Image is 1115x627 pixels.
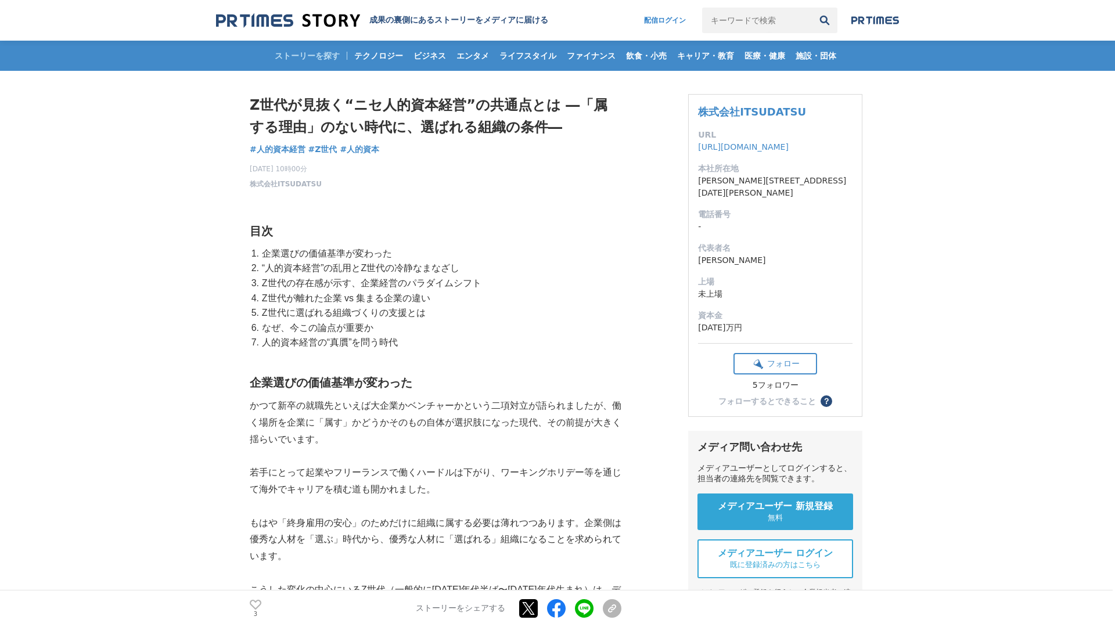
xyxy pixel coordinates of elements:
[250,398,621,448] p: かつて新卒の就職先といえば大企業かベンチャーかという二項対立が語られましたが、働く場所を企業に「属す」かどうかそのもの自体が選択肢になった現代、その前提が大きく揺らいでいます。
[718,547,833,560] span: メディアユーザー ログイン
[216,13,548,28] a: 成果の裏側にあるストーリーをメディアに届ける 成果の裏側にあるストーリーをメディアに届ける
[733,353,817,374] button: フォロー
[259,291,621,306] li: Z世代が離れた企業 vs 集まる企業の違い
[740,51,790,61] span: 医療・健康
[250,611,261,617] p: 3
[250,225,273,237] strong: 目次
[250,143,305,156] a: #人的資本経営
[698,288,853,300] dd: 未上場
[452,41,494,71] a: エンタメ
[250,515,621,565] p: もはや「終身雇用の安心」のためだけに組織に属する必要は薄れつつあります。企業側は優秀な人材を「選ぶ」時代から、優秀な人材に「選ばれる」組織になることを求められています。
[216,13,360,28] img: 成果の裏側にあるストーリーをメディアに届ける
[250,179,322,189] a: 株式会社ITSUDATSU
[250,376,412,389] strong: 企業選びの価値基準が変わった
[350,41,408,71] a: テクノロジー
[250,144,305,154] span: #人的資本経営
[562,51,620,61] span: ファイナンス
[250,94,621,139] h1: Z世代が見抜く“ニセ人的資本経営”の共通点とは ―「属する理由」のない時代に、選ばれる組織の条件―
[697,440,853,454] div: メディア問い合わせ先
[452,51,494,61] span: エンタメ
[340,143,379,156] a: #人的資本
[702,8,812,33] input: キーワードで検索
[698,221,853,233] dd: -
[409,51,451,61] span: ビジネス
[409,41,451,71] a: ビジネス
[697,493,853,530] a: メディアユーザー 新規登録 無料
[308,144,337,154] span: #Z世代
[259,335,621,350] li: 人的資本経営の“真贋”を問う時代
[259,276,621,291] li: Z世代の存在感が示す、企業経営のパラダイムシフト
[698,276,853,288] dt: 上場
[697,463,853,484] div: メディアユーザーとしてログインすると、担当者の連絡先を閲覧できます。
[698,322,853,334] dd: [DATE]万円
[733,380,817,391] div: 5フォロワー
[562,41,620,71] a: ファイナンス
[851,16,899,25] img: prtimes
[822,397,830,405] span: ？
[350,51,408,61] span: テクノロジー
[495,41,561,71] a: ライフスタイル
[632,8,697,33] a: 配信ログイン
[698,106,806,118] a: 株式会社ITSUDATSU
[340,144,379,154] span: #人的資本
[821,395,832,407] button: ？
[250,464,621,498] p: 若手にとって起業やフリーランスで働くハードルは下がり、ワーキングホリデー等を通じて海外でキャリアを積む道も開かれました。
[621,51,671,61] span: 飲食・小売
[698,208,853,221] dt: 電話番号
[791,41,841,71] a: 施設・団体
[718,397,816,405] div: フォローするとできること
[730,560,821,570] span: 既に登録済みの方はこちら
[259,261,621,276] li: “人的資本経営”の乱用とZ世代の冷静なまなざし
[698,175,853,199] dd: [PERSON_NAME][STREET_ADDRESS][DATE][PERSON_NAME]
[308,143,337,156] a: #Z世代
[250,164,322,174] span: [DATE] 10時00分
[259,246,621,261] li: 企業選びの価値基準が変わった
[812,8,837,33] button: 検索
[621,41,671,71] a: 飲食・小売
[672,51,739,61] span: キャリア・教育
[259,320,621,336] li: なぜ、今この論点が重要か
[672,41,739,71] a: キャリア・教育
[718,500,833,513] span: メディアユーザー 新規登録
[698,309,853,322] dt: 資本金
[698,254,853,266] dd: [PERSON_NAME]
[698,163,853,175] dt: 本社所在地
[740,41,790,71] a: 医療・健康
[768,513,783,523] span: 無料
[495,51,561,61] span: ライフスタイル
[791,51,841,61] span: 施設・団体
[698,142,789,152] a: [URL][DOMAIN_NAME]
[698,242,853,254] dt: 代表者名
[416,604,505,614] p: ストーリーをシェアする
[698,129,853,141] dt: URL
[369,15,548,26] h2: 成果の裏側にあるストーリーをメディアに届ける
[697,539,853,578] a: メディアユーザー ログイン 既に登録済みの方はこちら
[259,305,621,320] li: Z世代に選ばれる組織づくりの支援とは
